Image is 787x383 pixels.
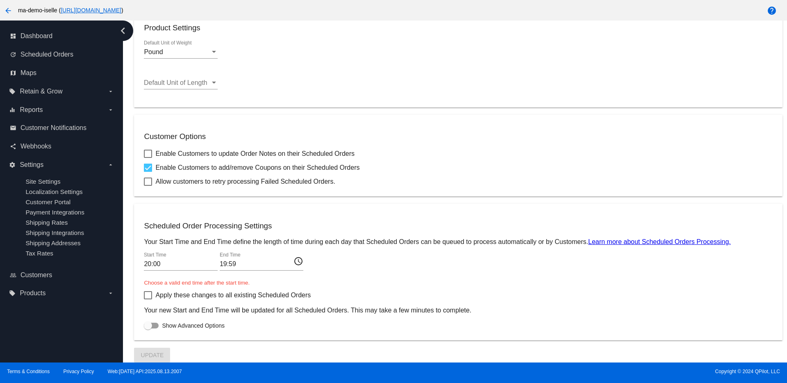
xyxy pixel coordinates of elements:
[20,143,51,150] span: Webhooks
[20,290,45,297] span: Products
[767,6,777,16] mat-icon: help
[25,198,71,205] a: Customer Portal
[20,69,36,77] span: Maps
[20,124,86,132] span: Customer Notifications
[141,352,164,358] span: Update
[155,177,335,187] span: Allow customers to retry processing Failed Scheduled Orders.
[107,290,114,296] i: arrow_drop_down
[9,290,16,296] i: local_offer
[20,51,73,58] span: Scheduled Orders
[18,7,123,14] span: ma-demo-iselle ( )
[144,221,772,230] h3: Scheduled Order Processing Settings
[155,163,359,173] span: Enable Customers to add/remove Coupons on their Scheduled Orders
[10,140,114,153] a: share Webhooks
[144,238,772,246] p: Your Start Time and End Time define the length of time during each day that Scheduled Orders can ...
[144,280,250,286] small: Choose a valid end time after the start time.
[107,107,114,113] i: arrow_drop_down
[25,229,84,236] a: Shipping Integrations
[293,256,303,266] mat-icon: access_time
[10,48,114,61] a: update Scheduled Orders
[25,178,60,185] a: Site Settings
[155,290,311,300] span: Apply these changes to all existing Scheduled Orders
[9,88,16,95] i: local_offer
[25,219,68,226] a: Shipping Rates
[144,48,218,56] mat-select: Default Unit of Weight
[64,369,94,374] a: Privacy Policy
[588,238,731,245] a: Learn more about Scheduled Orders Processing.
[10,143,16,150] i: share
[144,260,218,268] input: Start Time
[107,88,114,95] i: arrow_drop_down
[116,24,130,37] i: chevron_left
[20,161,43,169] span: Settings
[61,7,121,14] a: [URL][DOMAIN_NAME]
[107,162,114,168] i: arrow_drop_down
[20,88,62,95] span: Retain & Grow
[10,70,16,76] i: map
[25,250,53,257] a: Tax Rates
[9,107,16,113] i: equalizer
[155,149,355,159] span: Enable Customers to update Order Notes on their Scheduled Orders
[162,321,225,330] span: Show Advanced Options
[144,23,772,32] h3: Product Settings
[10,30,114,43] a: dashboard Dashboard
[10,269,114,282] a: people_outline Customers
[144,48,163,55] span: Pound
[10,121,114,135] a: email Customer Notifications
[25,209,84,216] a: Payment Integrations
[108,369,182,374] a: Web:[DATE] API:2025.08.13.2007
[3,6,13,16] mat-icon: arrow_back
[10,272,16,278] i: people_outline
[25,188,82,195] a: Localization Settings
[144,79,207,86] span: Default Unit of Length
[9,162,16,168] i: settings
[7,369,50,374] a: Terms & Conditions
[20,32,52,40] span: Dashboard
[10,33,16,39] i: dashboard
[10,125,16,131] i: email
[20,271,52,279] span: Customers
[400,369,780,374] span: Copyright © 2024 QPilot, LLC
[144,307,772,314] p: Your new Start and End Time will be updated for all Scheduled Orders. This may take a few minutes...
[144,132,772,141] h3: Customer Options
[10,51,16,58] i: update
[10,66,114,80] a: map Maps
[144,79,218,87] mat-select: Default Unit of Length
[220,260,293,268] input: End Time
[20,106,43,114] span: Reports
[25,239,80,246] a: Shipping Addresses
[134,348,170,362] button: Update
